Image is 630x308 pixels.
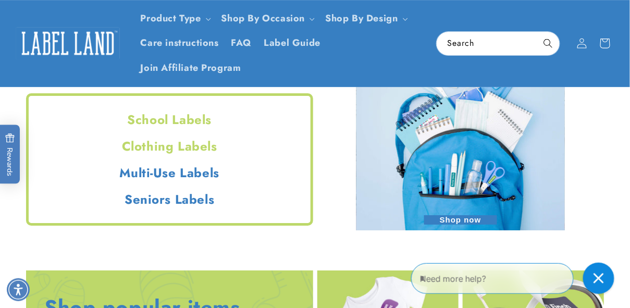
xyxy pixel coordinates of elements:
iframe: Sign Up via Text for Offers [8,225,132,256]
span: Label Guide [264,37,321,49]
button: Search [537,32,560,55]
span: Shop now [424,215,497,225]
a: FAQ [225,31,258,55]
iframe: Gorgias Floating Chat [411,259,620,298]
summary: Shop By Occasion [215,6,319,31]
a: Care instructions [134,31,225,55]
summary: Shop By Design [319,6,412,31]
a: Label Guide [258,31,327,55]
span: Care instructions [141,37,219,49]
img: Label Land [16,27,120,59]
a: Shop now [356,22,565,236]
a: Label Land [12,23,124,63]
a: Shop By Design [325,11,398,25]
summary: Product Type [134,6,215,31]
h2: School Labels [29,112,311,128]
div: Accessibility Menu [7,278,30,301]
span: Join Affiliate Program [141,62,241,74]
span: FAQ [231,37,252,49]
a: Product Type [141,11,201,25]
h2: Multi-Use Labels [29,165,311,181]
span: Rewards [5,133,15,176]
img: School labels collection [356,22,565,230]
h2: Clothing Labels [29,138,311,154]
span: Shop By Occasion [221,13,305,24]
a: Join Affiliate Program [134,56,248,80]
h2: Seniors Labels [29,191,311,207]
